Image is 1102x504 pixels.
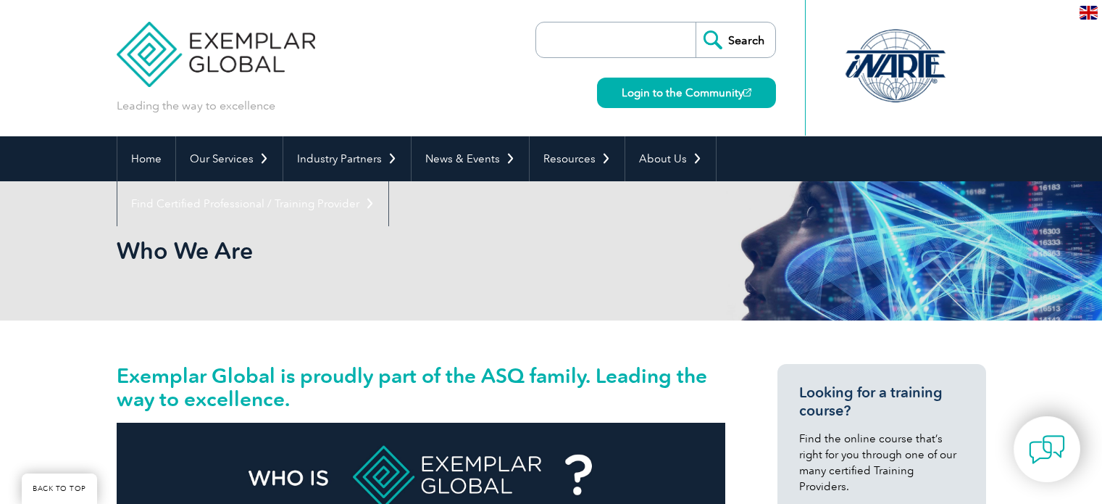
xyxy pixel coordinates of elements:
[799,431,964,495] p: Find the online course that’s right for you through one of our many certified Training Providers.
[283,136,411,181] a: Industry Partners
[117,239,725,263] h2: Who We Are
[1029,431,1065,468] img: contact-chat.png
[176,136,283,181] a: Our Services
[1080,6,1098,20] img: en
[696,22,775,57] input: Search
[530,136,625,181] a: Resources
[117,364,725,410] h2: Exemplar Global is proudly part of the ASQ family. Leading the way to excellence.
[117,98,275,114] p: Leading the way to excellence
[22,474,97,504] a: BACK TO TOP
[412,136,529,181] a: News & Events
[799,384,964,420] h3: Looking for a training course?
[117,181,388,226] a: Find Certified Professional / Training Provider
[117,136,175,181] a: Home
[743,88,751,96] img: open_square.png
[597,78,776,108] a: Login to the Community
[625,136,716,181] a: About Us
